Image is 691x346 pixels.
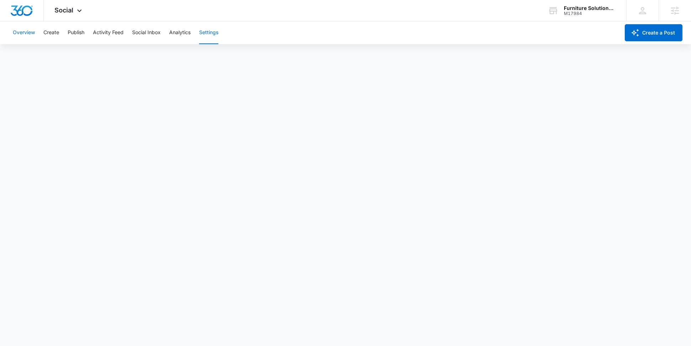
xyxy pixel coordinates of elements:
button: Create [43,21,59,44]
button: Settings [199,21,218,44]
span: Social [54,6,73,14]
button: Activity Feed [93,21,124,44]
button: Create a Post [625,24,682,41]
button: Analytics [169,21,191,44]
div: account id [564,11,616,16]
button: Social Inbox [132,21,161,44]
div: account name [564,5,616,11]
button: Publish [68,21,84,44]
button: Overview [13,21,35,44]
